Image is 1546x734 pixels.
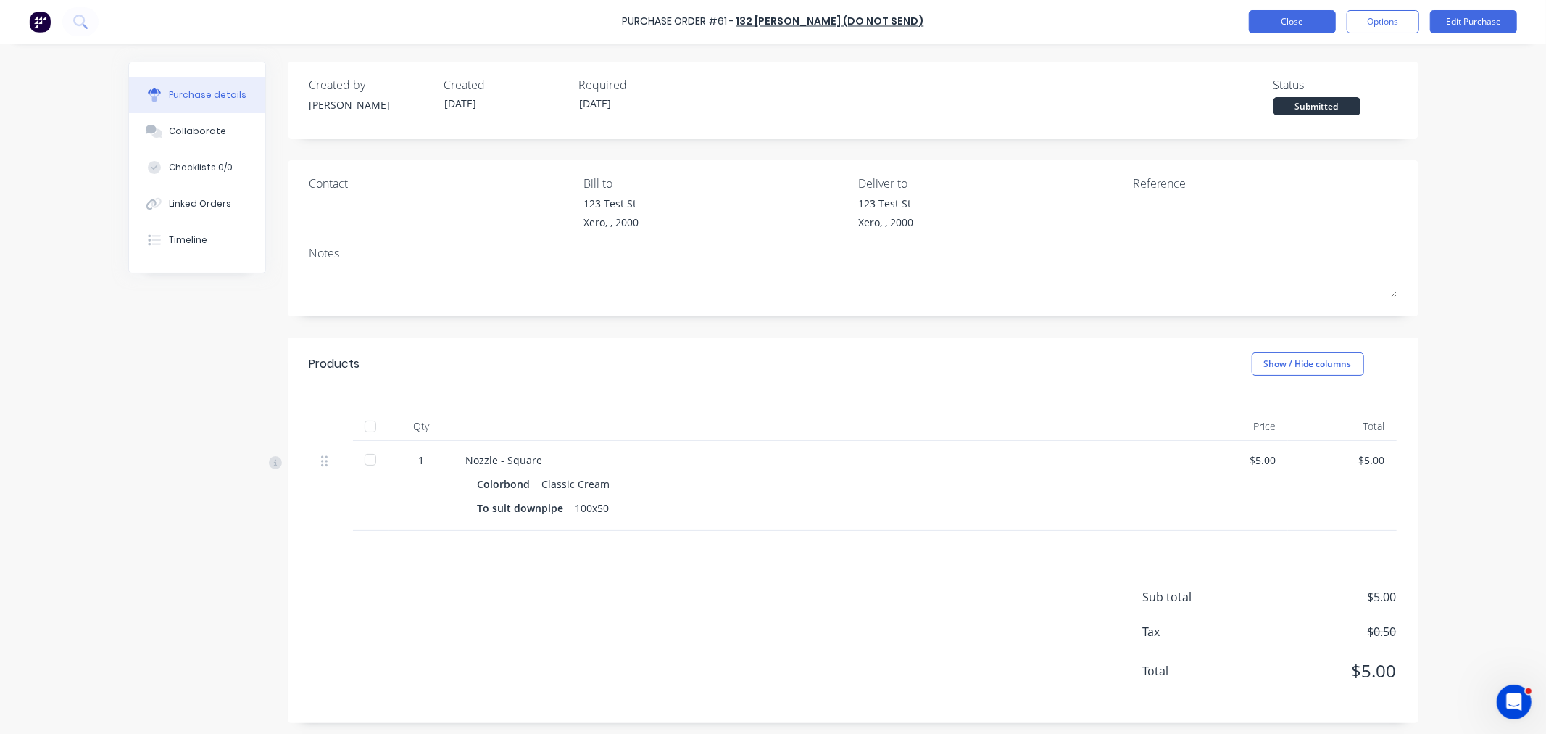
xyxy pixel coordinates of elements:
button: Close [1249,10,1336,33]
div: $5.00 [1300,453,1385,468]
div: Purchase details [169,88,246,102]
button: Collaborate [129,113,265,149]
div: [PERSON_NAME] [309,97,433,112]
div: $5.00 [1191,453,1276,468]
span: Total [1143,662,1252,680]
div: Created by [309,76,433,94]
div: Status [1273,76,1397,94]
div: Notes [309,244,1397,262]
div: Products [309,355,360,373]
div: Created [444,76,568,94]
div: Bill to [583,175,847,192]
button: Linked Orders [129,186,265,222]
div: Price [1179,412,1288,441]
div: Qty [389,412,454,441]
img: Factory [29,11,51,33]
div: 123 Test St [583,196,639,211]
div: Xero, , 2000 [858,215,913,230]
div: Linked Orders [169,197,231,210]
div: Checklists 0/0 [169,161,233,174]
div: 123 Test St [858,196,913,211]
div: 100x50 [575,498,610,519]
span: $5.00 [1252,588,1397,606]
iframe: Intercom live chat [1497,685,1532,719]
span: $5.00 [1252,658,1397,684]
span: Tax [1143,623,1252,640]
div: Total [1288,412,1397,441]
div: Classic Cream [542,474,610,495]
div: Reference [1133,175,1397,192]
button: Edit Purchase [1430,10,1517,33]
div: Nozzle - Square [466,453,1168,468]
button: Options [1347,10,1419,33]
div: 1 [401,453,443,468]
div: Collaborate [169,125,226,138]
div: Colorbond [478,474,536,495]
div: Purchase Order #61 - [623,15,735,30]
div: Contact [309,175,573,192]
span: $0.50 [1252,623,1397,640]
div: Deliver to [858,175,1122,192]
button: Checklists 0/0 [129,149,265,186]
a: 132 [PERSON_NAME] (Do not send) [736,15,924,29]
div: Submitted [1273,97,1360,115]
span: Sub total [1143,588,1252,606]
div: To suit downpipe [478,498,575,519]
button: Timeline [129,222,265,258]
div: Timeline [169,234,207,247]
div: Required [579,76,702,94]
button: Purchase details [129,77,265,113]
button: Show / Hide columns [1252,352,1364,376]
div: Xero, , 2000 [583,215,639,230]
